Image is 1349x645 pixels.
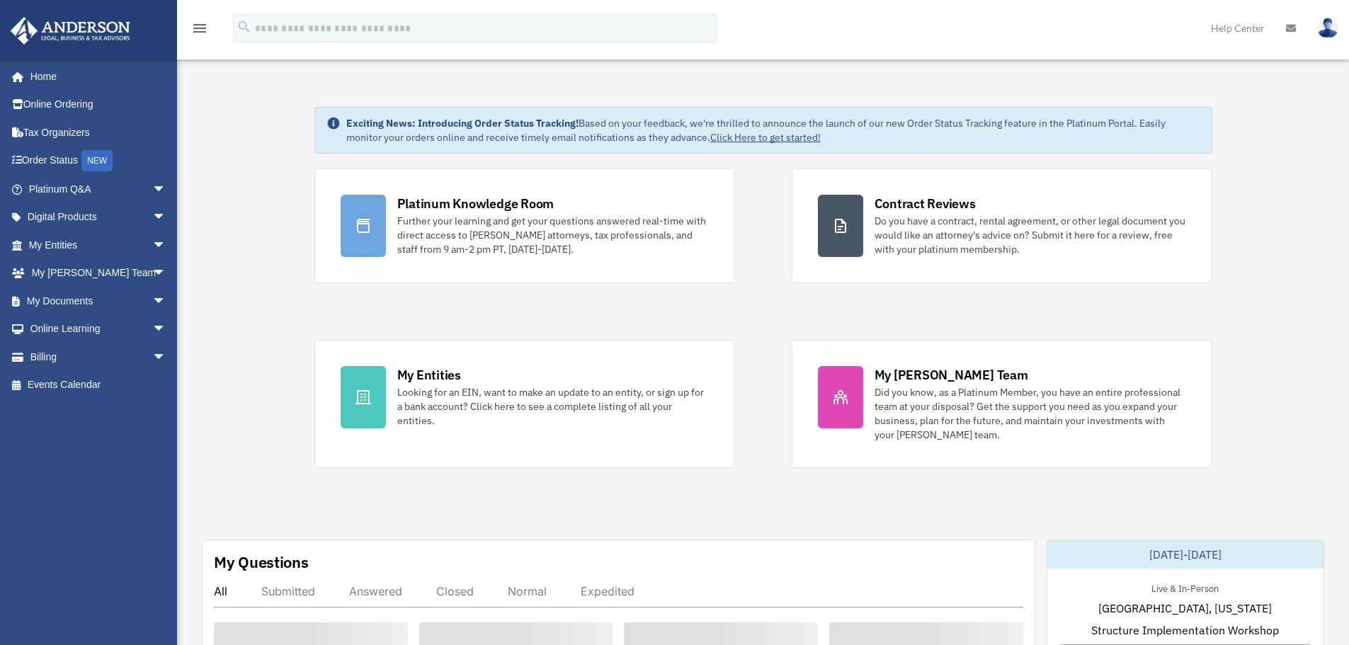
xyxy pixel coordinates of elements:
div: Looking for an EIN, want to make an update to an entity, or sign up for a bank account? Click her... [397,385,709,428]
span: arrow_drop_down [152,203,181,232]
div: Expedited [581,584,634,598]
a: Events Calendar [10,371,188,399]
a: My [PERSON_NAME] Teamarrow_drop_down [10,259,188,287]
div: Do you have a contract, rental agreement, or other legal document you would like an attorney's ad... [875,214,1186,256]
div: All [214,584,227,598]
div: Closed [436,584,474,598]
a: Digital Productsarrow_drop_down [10,203,188,232]
div: Did you know, as a Platinum Member, you have an entire professional team at your disposal? Get th... [875,385,1186,442]
div: My Questions [214,552,309,573]
span: arrow_drop_down [152,315,181,344]
div: My Entities [397,366,461,384]
a: Online Learningarrow_drop_down [10,315,188,343]
div: Answered [349,584,402,598]
span: arrow_drop_down [152,259,181,288]
div: My [PERSON_NAME] Team [875,366,1028,384]
i: menu [191,20,208,37]
img: Anderson Advisors Platinum Portal [6,17,135,45]
div: Platinum Knowledge Room [397,195,554,212]
a: Billingarrow_drop_down [10,343,188,371]
div: [DATE]-[DATE] [1047,540,1324,569]
a: My Documentsarrow_drop_down [10,287,188,315]
a: Platinum Knowledge Room Further your learning and get your questions answered real-time with dire... [314,169,735,283]
a: My Entitiesarrow_drop_down [10,231,188,259]
a: My [PERSON_NAME] Team Did you know, as a Platinum Member, you have an entire professional team at... [792,340,1212,468]
div: NEW [81,150,113,171]
div: Normal [508,584,547,598]
img: User Pic [1317,18,1338,38]
a: Click Here to get started! [710,131,821,144]
a: Home [10,62,181,91]
a: Platinum Q&Aarrow_drop_down [10,175,188,203]
span: Structure Implementation Workshop [1091,622,1279,639]
span: arrow_drop_down [152,287,181,316]
a: Order StatusNEW [10,147,188,176]
span: arrow_drop_down [152,343,181,372]
a: My Entities Looking for an EIN, want to make an update to an entity, or sign up for a bank accoun... [314,340,735,468]
span: [GEOGRAPHIC_DATA], [US_STATE] [1098,600,1272,617]
div: Further your learning and get your questions answered real-time with direct access to [PERSON_NAM... [397,214,709,256]
div: Live & In-Person [1140,580,1230,595]
span: arrow_drop_down [152,175,181,204]
i: search [237,19,252,35]
a: Online Ordering [10,91,188,119]
span: arrow_drop_down [152,231,181,260]
strong: Exciting News: Introducing Order Status Tracking! [346,117,579,130]
div: Based on your feedback, we're thrilled to announce the launch of our new Order Status Tracking fe... [346,116,1200,144]
a: menu [191,25,208,37]
div: Submitted [261,584,315,598]
a: Tax Organizers [10,118,188,147]
div: Contract Reviews [875,195,976,212]
a: Contract Reviews Do you have a contract, rental agreement, or other legal document you would like... [792,169,1212,283]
